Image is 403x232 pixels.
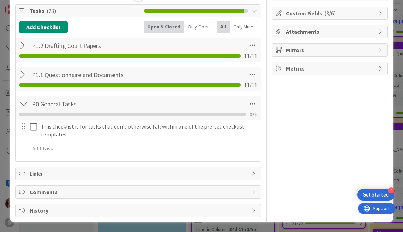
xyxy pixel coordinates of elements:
button: Add Checklist [19,21,68,33]
div: All [217,21,230,33]
div: Open Get Started checklist, remaining modules: 4 [357,189,394,201]
div: Only Mine [230,21,257,33]
input: Add Checklist... [30,68,178,81]
span: ( 3/6 ) [324,10,336,17]
span: 0 / 1 [250,110,257,118]
span: History [30,206,248,215]
span: Support [15,1,32,9]
span: 11 / 11 [244,52,257,60]
span: Tasks [30,7,141,15]
div: Open & Closed [144,21,184,33]
div: 4 [388,187,394,193]
input: Add Checklist... [30,98,178,110]
span: Links [30,169,248,178]
p: This checklist is for tasks that don't otherwise fall within one of the pre-set checklist templates [41,123,256,138]
span: Mirrors [286,46,375,54]
span: Metrics [286,64,375,73]
div: Get Started [363,191,389,198]
span: Custom Fields [286,9,375,17]
span: 11 / 11 [244,81,257,89]
span: Comments [30,188,248,196]
span: ( 23 ) [47,7,56,14]
div: Only Open [184,21,213,33]
span: Attachments [286,27,375,36]
input: Add Checklist... [30,39,178,52]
